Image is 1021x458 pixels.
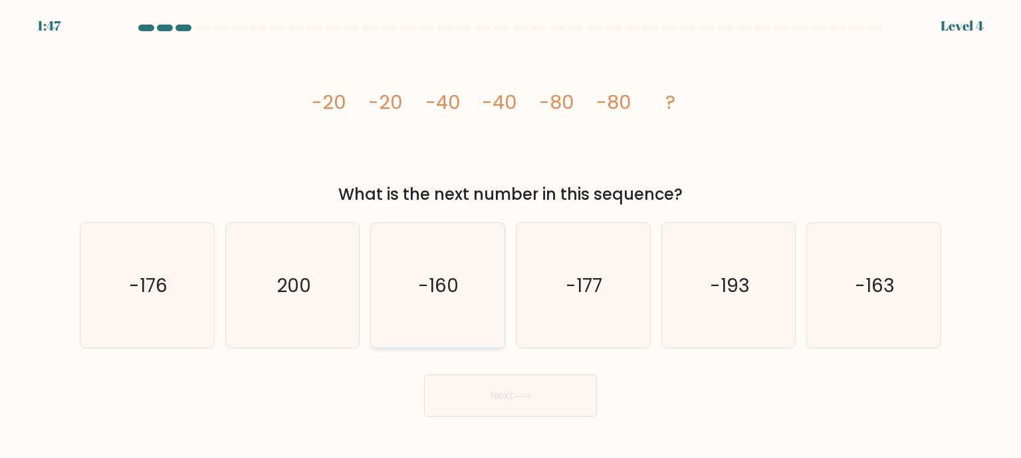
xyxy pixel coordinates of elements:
tspan: -20 [368,89,402,115]
tspan: ? [665,89,675,115]
text: -177 [566,272,603,299]
text: -163 [855,272,895,299]
div: 1:47 [37,16,60,36]
text: 200 [277,272,311,299]
button: Next [424,374,597,417]
tspan: -80 [596,89,631,115]
tspan: -40 [425,89,460,115]
tspan: -40 [482,89,516,115]
tspan: -20 [312,89,346,115]
text: -176 [129,272,168,299]
text: -160 [419,272,459,299]
div: What is the next number in this sequence? [88,183,933,206]
text: -193 [710,272,750,299]
tspan: -80 [539,89,574,115]
div: Level 4 [941,16,984,36]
